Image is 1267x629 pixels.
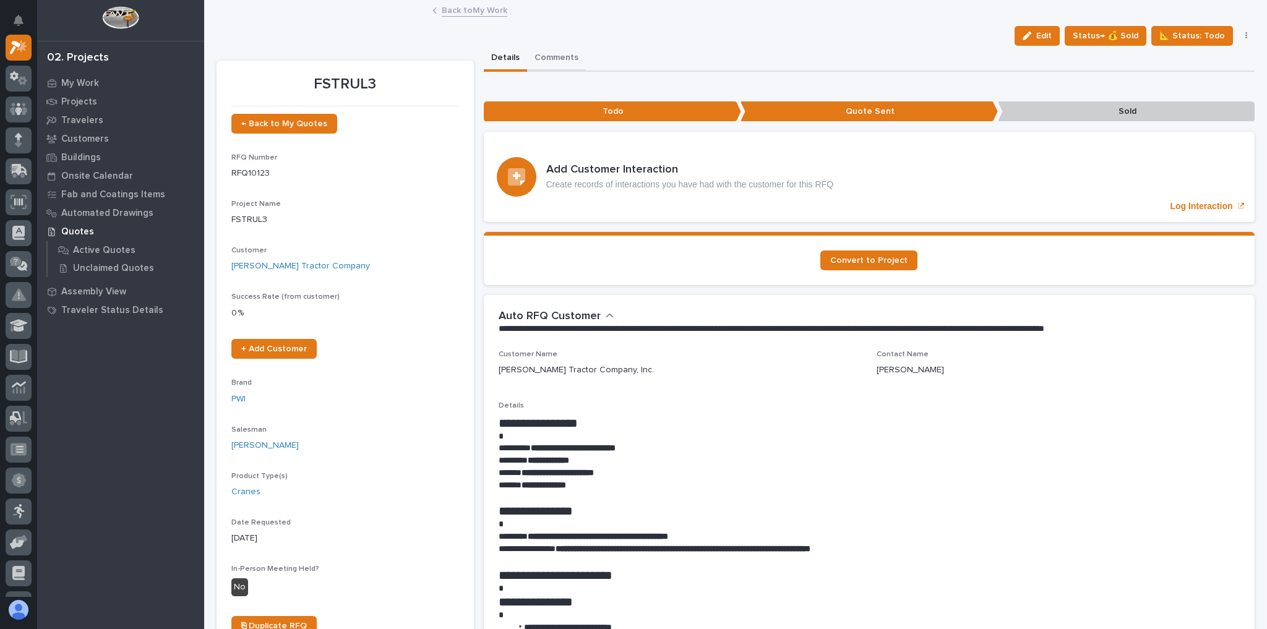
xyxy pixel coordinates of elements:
[484,46,527,72] button: Details
[484,132,1255,222] a: Log Interaction
[1015,26,1060,46] button: Edit
[61,115,103,126] p: Travelers
[231,307,459,320] p: 0 %
[741,101,998,122] p: Quote Sent
[231,114,337,134] a: ← Back to My Quotes
[37,92,204,111] a: Projects
[231,578,248,596] div: No
[546,179,834,190] p: Create records of interactions you have had with the customer for this RFQ
[61,78,99,89] p: My Work
[241,344,307,353] span: + Add Customer
[1065,26,1146,46] button: Status→ 💰 Sold
[37,203,204,222] a: Automated Drawings
[484,101,741,122] p: Todo
[48,259,204,276] a: Unclaimed Quotes
[1170,201,1232,212] p: Log Interaction
[6,7,32,33] button: Notifications
[231,486,260,498] a: Cranes
[231,167,459,180] p: RFQ10123
[231,339,317,359] a: + Add Customer
[231,393,246,406] a: PWI
[499,310,614,323] button: Auto RFQ Customer
[241,119,327,128] span: ← Back to My Quotes
[499,351,557,358] span: Customer Name
[61,305,163,316] p: Traveler Status Details
[231,293,340,301] span: Success Rate (from customer)
[37,185,204,203] a: Fab and Coatings Items
[37,129,204,148] a: Customers
[37,74,204,92] a: My Work
[15,15,32,35] div: Notifications
[47,51,109,65] div: 02. Projects
[877,351,929,358] span: Contact Name
[998,101,1255,122] p: Sold
[820,250,917,270] a: Convert to Project
[48,241,204,259] a: Active Quotes
[37,148,204,166] a: Buildings
[499,364,654,377] p: [PERSON_NAME] Tractor Company, Inc.
[231,247,267,254] span: Customer
[499,402,524,409] span: Details
[231,532,459,545] p: [DATE]
[61,189,165,200] p: Fab and Coatings Items
[102,6,139,29] img: Workspace Logo
[61,171,133,182] p: Onsite Calendar
[1151,26,1233,46] button: 📐 Status: Todo
[231,519,291,526] span: Date Requested
[73,245,135,256] p: Active Quotes
[37,166,204,185] a: Onsite Calendar
[37,222,204,241] a: Quotes
[442,2,507,17] a: Back toMy Work
[61,226,94,237] p: Quotes
[73,263,154,274] p: Unclaimed Quotes
[231,426,267,434] span: Salesman
[37,111,204,129] a: Travelers
[61,96,97,108] p: Projects
[231,154,277,161] span: RFQ Number
[1073,28,1138,43] span: Status→ 💰 Sold
[546,163,834,177] h3: Add Customer Interaction
[877,364,944,377] p: [PERSON_NAME]
[231,379,252,387] span: Brand
[61,208,153,219] p: Automated Drawings
[231,213,459,226] p: FSTRUL3
[231,200,281,208] span: Project Name
[1036,30,1052,41] span: Edit
[37,301,204,319] a: Traveler Status Details
[527,46,586,72] button: Comments
[231,439,299,452] a: [PERSON_NAME]
[61,134,109,145] p: Customers
[231,75,459,93] p: FSTRUL3
[1159,28,1225,43] span: 📐 Status: Todo
[499,310,601,323] h2: Auto RFQ Customer
[6,597,32,623] button: users-avatar
[37,282,204,301] a: Assembly View
[231,473,288,480] span: Product Type(s)
[231,565,319,573] span: In-Person Meeting Held?
[61,152,101,163] p: Buildings
[830,256,908,265] span: Convert to Project
[61,286,126,297] p: Assembly View
[231,260,370,273] a: [PERSON_NAME] Tractor Company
